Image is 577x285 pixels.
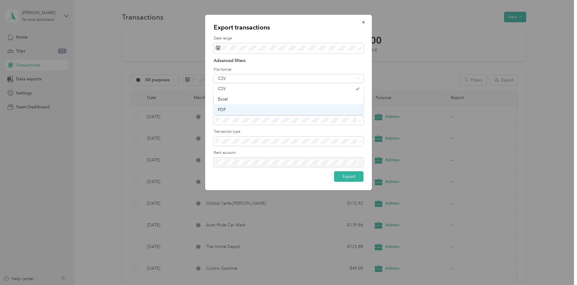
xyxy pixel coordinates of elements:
[214,23,364,32] p: Export transactions
[214,67,364,73] label: File format
[334,171,364,182] button: Export
[218,85,353,92] div: CSV
[218,107,359,113] div: PDF
[214,36,364,41] label: Date range
[214,129,364,135] label: Transaction type
[214,150,364,156] label: Bank account
[218,76,355,81] div: CSV
[218,96,359,102] div: Excel
[543,251,577,285] iframe: Everlance-gr Chat Button Frame
[214,57,364,64] p: Advanced filters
